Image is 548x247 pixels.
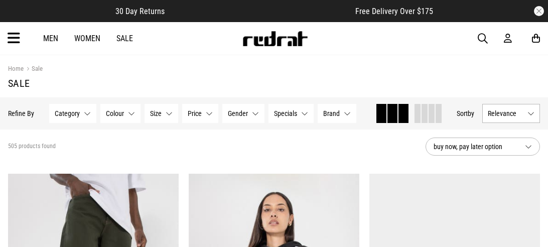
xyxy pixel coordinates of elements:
[115,7,165,16] span: 30 Day Returns
[274,109,297,117] span: Specials
[116,34,133,43] a: Sale
[323,109,340,117] span: Brand
[8,77,540,89] h1: Sale
[43,34,58,43] a: Men
[185,6,335,16] iframe: Customer reviews powered by Trustpilot
[182,104,218,123] button: Price
[434,141,517,153] span: buy now, pay later option
[55,109,80,117] span: Category
[49,104,96,123] button: Category
[106,109,124,117] span: Colour
[222,104,264,123] button: Gender
[150,109,162,117] span: Size
[188,109,202,117] span: Price
[145,104,178,123] button: Size
[488,109,523,117] span: Relevance
[318,104,356,123] button: Brand
[482,104,540,123] button: Relevance
[242,31,308,46] img: Redrat logo
[8,109,34,117] p: Refine By
[268,104,314,123] button: Specials
[426,138,540,156] button: buy now, pay later option
[468,109,474,117] span: by
[457,107,474,119] button: Sortby
[24,65,43,74] a: Sale
[8,65,24,72] a: Home
[100,104,141,123] button: Colour
[74,34,100,43] a: Women
[228,109,248,117] span: Gender
[8,143,56,151] span: 505 products found
[355,7,433,16] span: Free Delivery Over $175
